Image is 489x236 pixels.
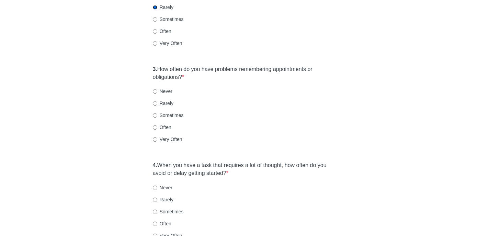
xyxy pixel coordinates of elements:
[153,16,184,23] label: Sometimes
[153,88,172,95] label: Never
[153,66,157,72] strong: 3.
[153,222,157,226] input: Often
[153,162,337,177] label: When you have a task that requires a lot of thought, how often do you avoid or delay getting star...
[153,136,182,143] label: Very Often
[153,66,337,81] label: How often do you have problems remembering appointments or obligations?
[153,198,157,202] input: Rarely
[153,112,184,119] label: Sometimes
[153,113,157,118] input: Sometimes
[153,101,157,106] input: Rarely
[153,184,172,191] label: Never
[153,89,157,94] input: Never
[153,17,157,22] input: Sometimes
[153,196,173,203] label: Rarely
[153,41,157,46] input: Very Often
[153,40,182,47] label: Very Often
[153,210,157,214] input: Sometimes
[153,186,157,190] input: Never
[153,4,173,11] label: Rarely
[153,220,171,227] label: Often
[153,29,157,34] input: Often
[153,208,184,215] label: Sometimes
[153,162,157,168] strong: 4.
[153,124,171,131] label: Often
[153,5,157,10] input: Rarely
[153,137,157,142] input: Very Often
[153,125,157,130] input: Often
[153,28,171,35] label: Often
[153,100,173,107] label: Rarely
